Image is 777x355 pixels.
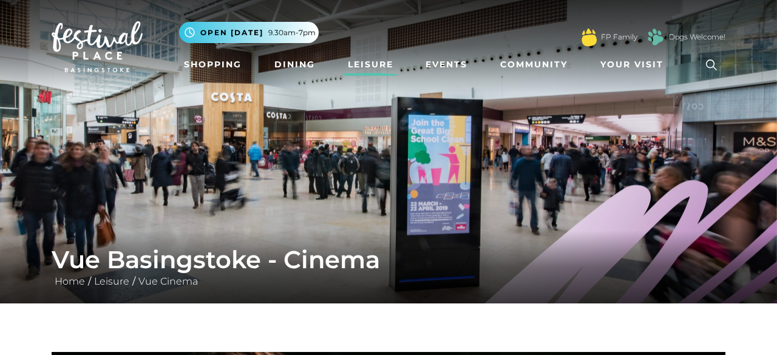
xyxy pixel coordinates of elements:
[42,245,735,289] div: / /
[52,21,143,72] img: Festival Place Logo
[495,53,572,76] a: Community
[179,53,246,76] a: Shopping
[270,53,320,76] a: Dining
[343,53,398,76] a: Leisure
[421,53,472,76] a: Events
[52,245,725,274] h1: Vue Basingstoke - Cinema
[595,53,674,76] a: Your Visit
[601,32,637,42] a: FP Family
[52,276,88,287] a: Home
[91,276,132,287] a: Leisure
[268,27,316,38] span: 9.30am-7pm
[179,22,319,43] button: Open [DATE] 9.30am-7pm
[135,276,201,287] a: Vue Cinema
[200,27,263,38] span: Open [DATE]
[669,32,725,42] a: Dogs Welcome!
[600,58,663,71] span: Your Visit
